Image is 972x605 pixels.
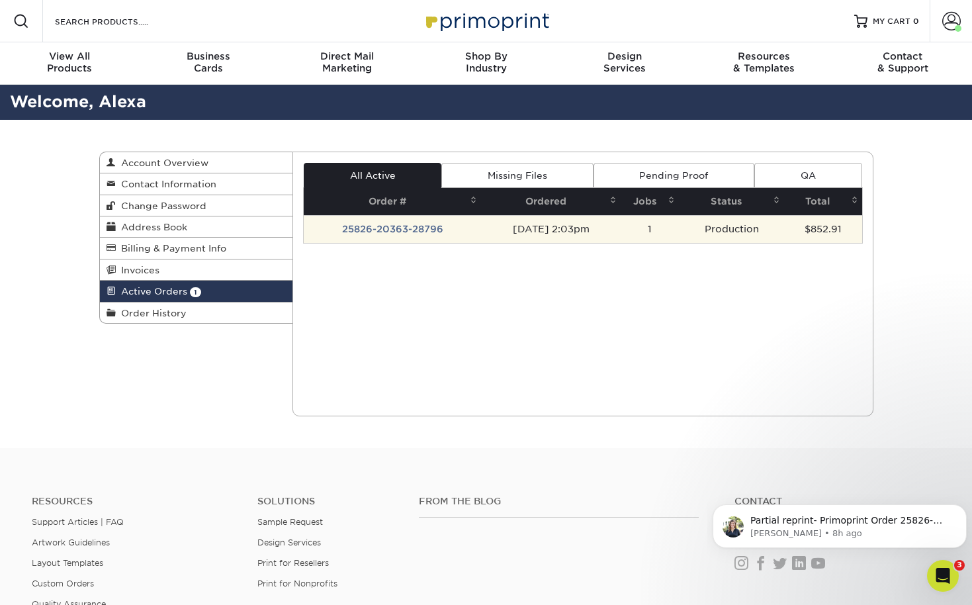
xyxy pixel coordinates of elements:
a: Shop ByIndustry [417,42,556,85]
span: Resources [694,50,833,62]
th: Status [679,188,783,215]
a: Change Password [100,195,293,216]
a: Order History [100,302,293,323]
span: Invoices [116,265,159,275]
div: Cards [139,50,278,74]
a: Billing & Payment Info [100,238,293,259]
a: Design Services [257,537,321,547]
span: MY CART [873,16,910,27]
span: Direct Mail [278,50,417,62]
span: Active Orders [116,286,187,297]
h4: From the Blog [419,496,699,507]
td: $852.91 [784,215,862,243]
th: Jobs [621,188,679,215]
a: Contact& Support [833,42,972,85]
a: Active Orders 1 [100,281,293,302]
a: Pending Proof [594,163,754,188]
input: SEARCH PRODUCTS..... [54,13,183,29]
a: DesignServices [555,42,694,85]
a: Artwork Guidelines [32,537,110,547]
td: 1 [621,215,679,243]
th: Order # [304,188,481,215]
a: Address Book [100,216,293,238]
a: Invoices [100,259,293,281]
a: BusinessCards [139,42,278,85]
td: 25826-20363-28796 [304,215,481,243]
th: Total [784,188,862,215]
iframe: Intercom live chat [927,560,959,592]
span: 3 [954,560,965,571]
span: Contact Information [116,179,216,189]
span: Order History [116,308,187,318]
span: Design [555,50,694,62]
span: Shop By [417,50,556,62]
td: [DATE] 2:03pm [481,215,621,243]
a: Sample Request [257,517,323,527]
a: Resources& Templates [694,42,833,85]
h4: Resources [32,496,238,507]
a: Contact Information [100,173,293,195]
div: Industry [417,50,556,74]
a: All Active [304,163,441,188]
h4: Solutions [257,496,399,507]
span: Address Book [116,222,187,232]
a: Support Articles | FAQ [32,517,124,527]
span: Billing & Payment Info [116,243,226,254]
a: Print for Nonprofits [257,579,337,588]
div: & Support [833,50,972,74]
span: Account Overview [116,158,208,168]
a: Missing Files [441,163,593,188]
span: 1 [190,287,201,297]
td: Production [679,215,783,243]
a: Account Overview [100,152,293,173]
iframe: Intercom notifications message [707,477,972,569]
div: Services [555,50,694,74]
img: Primoprint [420,7,552,35]
a: Print for Resellers [257,558,329,568]
div: & Templates [694,50,833,74]
span: Change Password [116,201,206,211]
div: Marketing [278,50,417,74]
a: QA [754,163,862,188]
span: Contact [833,50,972,62]
a: Direct MailMarketing [278,42,417,85]
span: 0 [913,17,919,26]
span: Business [139,50,278,62]
th: Ordered [481,188,621,215]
